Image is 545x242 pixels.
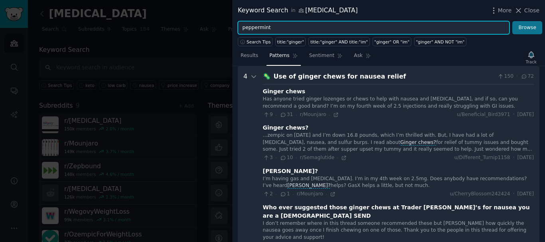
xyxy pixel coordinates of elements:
span: [DATE] [517,154,534,161]
span: 9 [263,111,273,118]
span: Close [524,6,539,15]
span: 1 [280,191,290,198]
span: · [513,154,515,161]
div: Keyword Search [MEDICAL_DATA] [238,6,358,16]
span: · [276,155,277,161]
div: title:"ginger" AND title:"im" [310,39,368,45]
span: · [516,73,518,80]
span: 2 [263,191,273,198]
span: · [513,111,515,118]
span: · [337,155,338,161]
span: · [276,112,277,118]
div: Ginger chews [263,87,306,96]
span: · [292,191,294,197]
span: 31 [280,111,293,118]
span: in [291,7,295,14]
span: · [513,191,515,198]
span: Ask [354,52,363,59]
div: ...zempic on [DATE] and I’m down 16.8 pounds, which I’m thrilled with. But, I have had a lot of [... [263,132,534,153]
div: Ginger chews? [263,124,309,132]
span: · [326,191,327,197]
span: u/CherryBlossom242424 [450,191,510,198]
div: I don’t remember where in this thread someone recommended these but [PERSON_NAME] how quickly the... [263,220,534,241]
div: "ginger" AND NOT "im" [416,39,464,45]
span: u/Different_Turnip1158 [454,154,510,161]
button: Close [514,6,539,15]
div: [PERSON_NAME]? [263,167,318,175]
span: u/Beneficial_Bird3971 [457,111,510,118]
a: Sentiment [306,49,346,66]
button: Search Tips [238,37,272,46]
div: Who ever suggested those ginger chews at Trader [PERSON_NAME]’s for nausea you are a [DEMOGRAPHIC... [263,203,534,220]
span: · [296,155,297,161]
span: Sentiment [309,52,334,59]
a: "ginger" AND NOT "im" [414,37,466,46]
span: [DATE] [517,111,534,118]
div: Has anyone tried ginger lozenges or chews to help with nausea and [MEDICAL_DATA], and if so, can ... [263,96,534,110]
span: Patterns [269,52,289,59]
a: "ginger" OR "im" [373,37,411,46]
span: · [329,112,330,118]
button: Browse [512,21,542,35]
span: Search Tips [247,39,271,45]
span: Ginger chews? [400,140,437,146]
span: [DATE] [517,191,534,198]
a: Results [238,49,261,66]
a: title:"ginger" [275,37,306,46]
span: · [296,112,297,118]
span: Results [241,52,258,59]
div: title:"ginger" [277,39,304,45]
div: Use of ginger chews for nausea relief [274,72,495,82]
span: More [498,6,512,15]
a: title:"ginger" AND title:"im" [308,37,369,46]
span: 10 [280,154,293,161]
span: 150 [497,73,513,80]
span: r/Mounjaro [297,191,323,197]
a: Patterns [267,49,300,66]
span: 72 [521,73,534,80]
div: I’m having gas and [MEDICAL_DATA]. I’m in my 4th week on 2.5mg. Does anybody have recommendations... [263,175,534,189]
span: · [276,191,277,197]
span: 3 [263,154,273,161]
a: Ask [351,49,374,66]
span: [PERSON_NAME]? [286,183,331,189]
span: r/Semaglutide [300,155,334,160]
span: r/Mounjaro [300,112,326,117]
button: More [490,6,512,15]
div: "ginger" OR "im" [374,39,409,45]
span: 🦠 [263,73,271,80]
input: Try a keyword related to your business [238,21,509,35]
